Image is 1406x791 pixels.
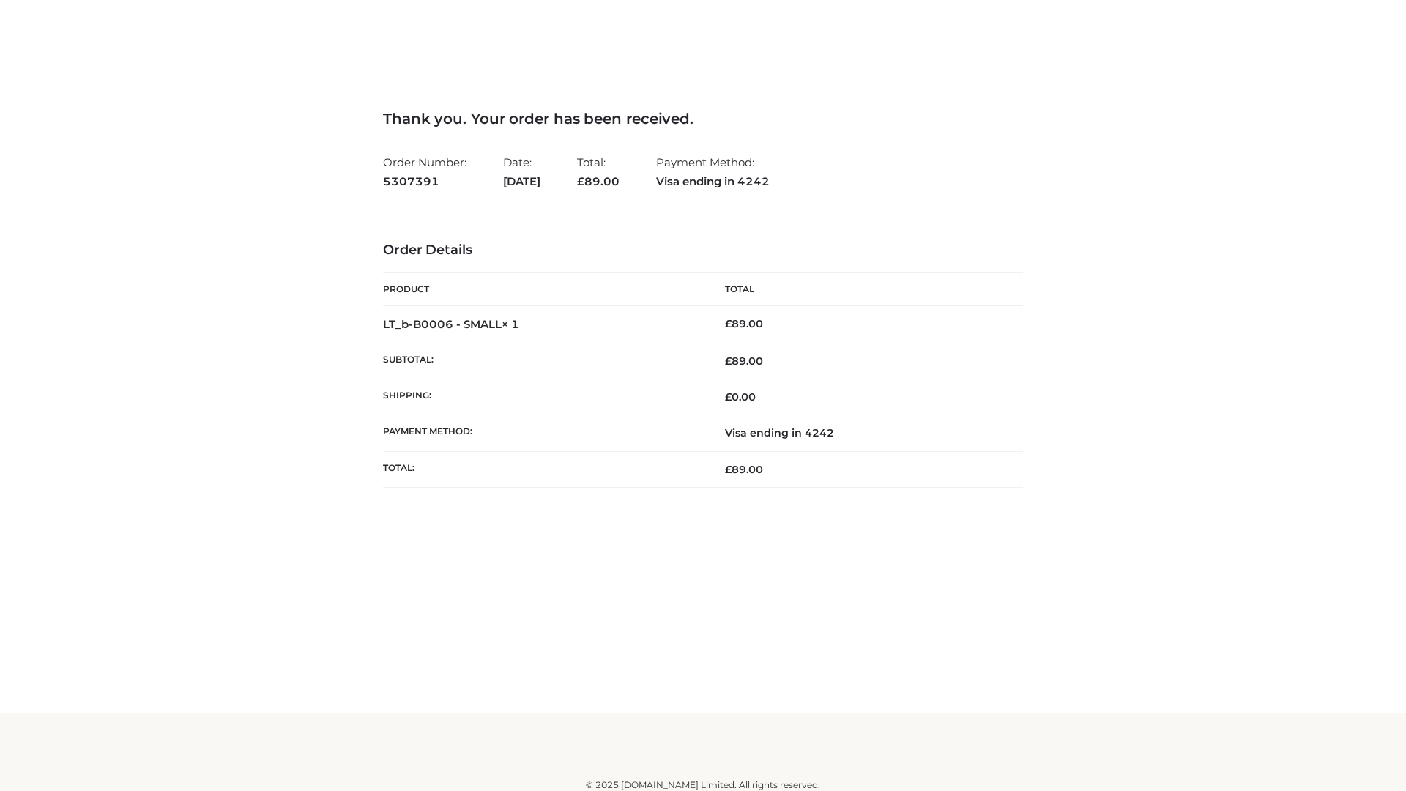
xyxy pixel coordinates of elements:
h3: Order Details [383,242,1023,259]
span: £ [725,390,732,404]
span: £ [577,174,584,188]
th: Subtotal: [383,343,703,379]
li: Payment Method: [656,149,770,194]
li: Order Number: [383,149,466,194]
span: 89.00 [725,354,763,368]
li: Date: [503,149,540,194]
h3: Thank you. Your order has been received. [383,110,1023,127]
th: Product [383,273,703,306]
span: £ [725,463,732,476]
strong: Visa ending in 4242 [656,172,770,191]
strong: × 1 [502,317,519,331]
strong: LT_b-B0006 - SMALL [383,317,519,331]
span: 89.00 [577,174,620,188]
strong: 5307391 [383,172,466,191]
span: £ [725,354,732,368]
span: £ [725,317,732,330]
li: Total: [577,149,620,194]
th: Shipping: [383,379,703,415]
bdi: 0.00 [725,390,756,404]
td: Visa ending in 4242 [703,415,1023,451]
span: 89.00 [725,463,763,476]
th: Total: [383,451,703,487]
strong: [DATE] [503,172,540,191]
th: Payment method: [383,415,703,451]
th: Total [703,273,1023,306]
bdi: 89.00 [725,317,763,330]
